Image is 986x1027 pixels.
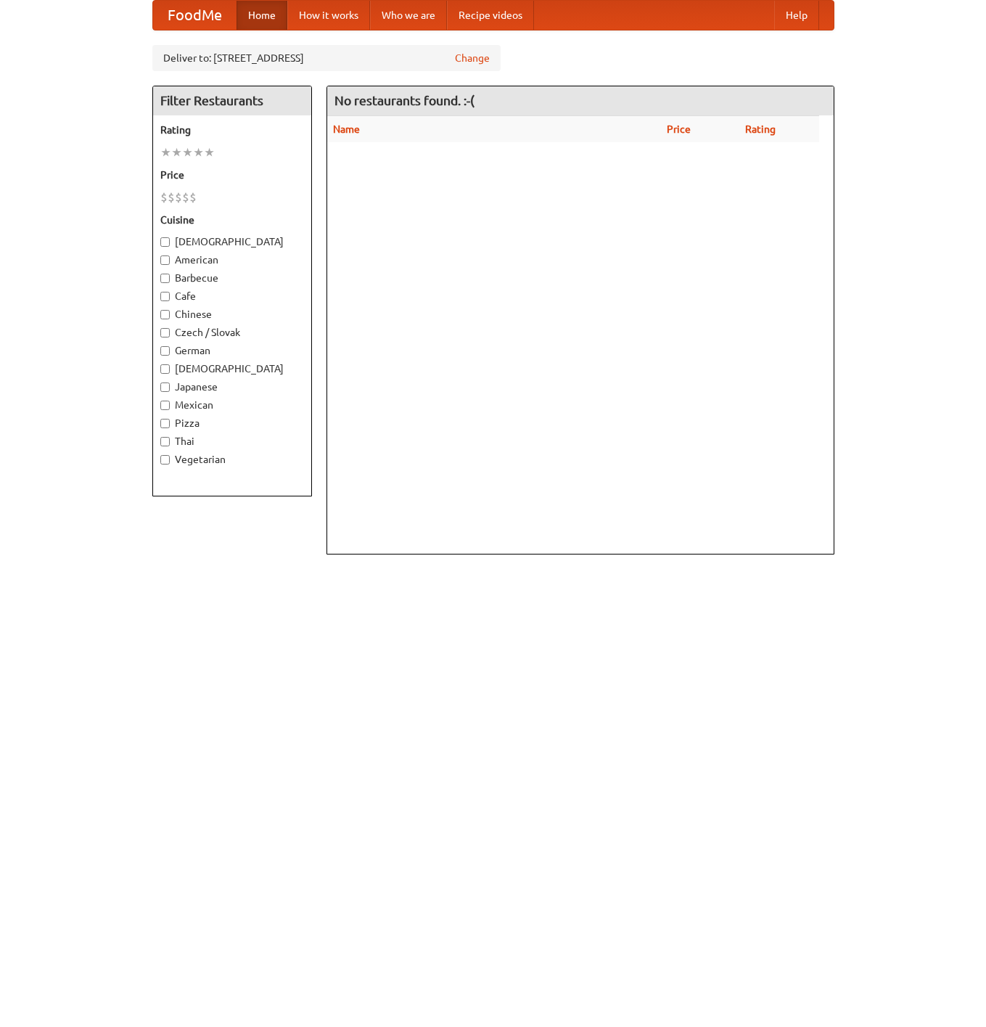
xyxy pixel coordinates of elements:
[334,94,474,107] ng-pluralize: No restaurants found. :-(
[370,1,447,30] a: Who we are
[160,346,170,356] input: German
[160,361,304,376] label: [DEMOGRAPHIC_DATA]
[667,123,691,135] a: Price
[160,189,168,205] li: $
[204,144,215,160] li: ★
[160,452,304,467] label: Vegetarian
[160,168,304,182] h5: Price
[160,213,304,227] h5: Cuisine
[160,401,170,410] input: Mexican
[153,86,311,115] h4: Filter Restaurants
[175,189,182,205] li: $
[237,1,287,30] a: Home
[160,271,304,285] label: Barbecue
[160,274,170,283] input: Barbecue
[160,380,304,394] label: Japanese
[160,416,304,430] label: Pizza
[160,237,170,247] input: [DEMOGRAPHIC_DATA]
[168,189,175,205] li: $
[447,1,534,30] a: Recipe videos
[160,455,170,465] input: Vegetarian
[160,292,170,301] input: Cafe
[160,328,170,337] input: Czech / Slovak
[152,45,501,71] div: Deliver to: [STREET_ADDRESS]
[182,189,189,205] li: $
[171,144,182,160] li: ★
[153,1,237,30] a: FoodMe
[160,310,170,319] input: Chinese
[455,51,490,65] a: Change
[160,343,304,358] label: German
[774,1,819,30] a: Help
[182,144,193,160] li: ★
[160,325,304,340] label: Czech / Slovak
[189,189,197,205] li: $
[160,253,304,267] label: American
[193,144,204,160] li: ★
[160,434,304,449] label: Thai
[160,382,170,392] input: Japanese
[160,144,171,160] li: ★
[745,123,776,135] a: Rating
[160,437,170,446] input: Thai
[160,123,304,137] h5: Rating
[160,255,170,265] input: American
[333,123,360,135] a: Name
[160,307,304,322] label: Chinese
[160,289,304,303] label: Cafe
[160,234,304,249] label: [DEMOGRAPHIC_DATA]
[160,419,170,428] input: Pizza
[287,1,370,30] a: How it works
[160,364,170,374] input: [DEMOGRAPHIC_DATA]
[160,398,304,412] label: Mexican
